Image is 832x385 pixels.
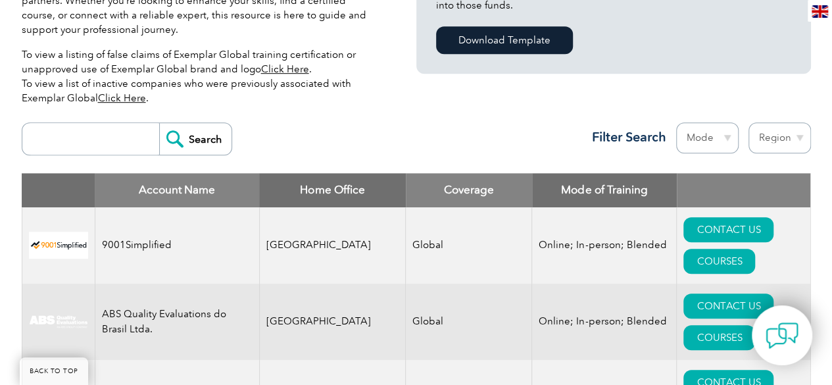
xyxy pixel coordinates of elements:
td: Online; In-person; Blended [532,207,677,284]
td: Online; In-person; Blended [532,284,677,360]
th: Mode of Training: activate to sort column ascending [532,173,677,207]
p: To view a listing of false claims of Exemplar Global training certification or unapproved use of ... [22,47,377,105]
th: : activate to sort column ascending [677,173,810,207]
th: Coverage: activate to sort column ascending [406,173,532,207]
a: Click Here [98,92,146,104]
td: [GEOGRAPHIC_DATA] [259,207,406,284]
img: 37c9c059-616f-eb11-a812-002248153038-logo.png [29,232,88,259]
td: [GEOGRAPHIC_DATA] [259,284,406,360]
a: Download Template [436,26,573,54]
img: contact-chat.png [766,319,798,352]
img: c92924ac-d9bc-ea11-a814-000d3a79823d-logo.jpg [29,315,88,329]
a: COURSES [683,249,755,274]
a: CONTACT US [683,294,773,319]
a: Click Here [261,63,309,75]
img: en [812,5,828,18]
td: Global [406,207,532,284]
a: COURSES [683,325,755,350]
th: Home Office: activate to sort column ascending [259,173,406,207]
a: CONTACT US [683,217,773,242]
td: Global [406,284,532,360]
td: 9001Simplified [95,207,259,284]
th: Account Name: activate to sort column descending [95,173,259,207]
h3: Filter Search [584,129,666,145]
input: Search [159,123,232,155]
a: BACK TO TOP [20,357,88,385]
td: ABS Quality Evaluations do Brasil Ltda. [95,284,259,360]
